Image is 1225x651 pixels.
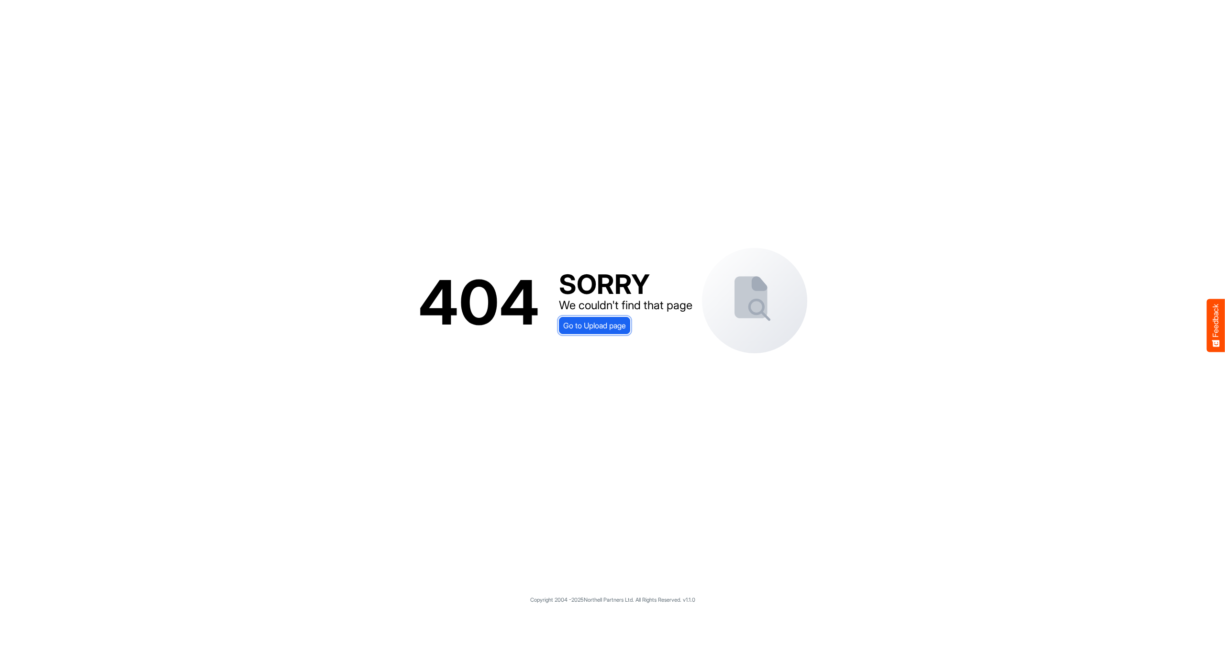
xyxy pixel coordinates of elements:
span: Go to Upload page [563,319,626,332]
div: SORRY [559,271,692,298]
p: Copyright 2004 - 2025 Northell Partners Ltd. All Rights Reserved. v 1.1.0 [10,595,1215,604]
a: Go to Upload page [559,317,630,334]
div: We couldn't find that page [559,298,692,313]
div: 404 [418,275,540,330]
button: Feedback [1207,299,1225,352]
